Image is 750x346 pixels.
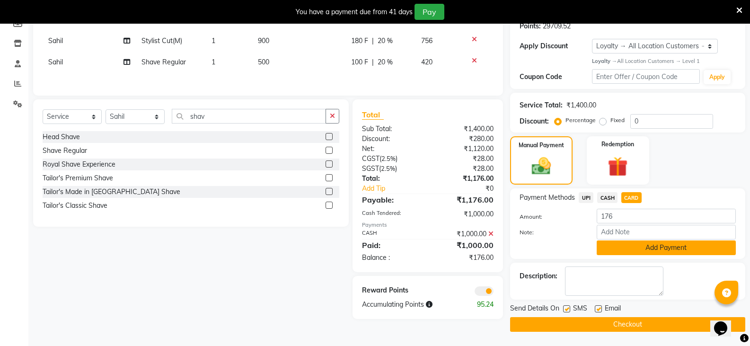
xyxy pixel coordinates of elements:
span: Stylist Cut(M) [141,36,182,45]
input: Amount [597,209,736,223]
div: ₹1,000.00 [428,229,501,239]
div: ₹0 [440,184,501,194]
span: Sahil [48,58,63,66]
label: Fixed [610,116,625,124]
div: Sub Total: [355,124,428,134]
div: Payable: [355,194,428,205]
span: Send Details On [510,303,559,315]
a: Add Tip [355,184,440,194]
div: CASH [355,229,428,239]
div: 29709.52 [543,21,571,31]
button: Apply [704,70,731,84]
div: You have a payment due from 41 days [296,7,413,17]
button: Checkout [510,317,745,332]
div: ( ) [355,164,428,174]
span: | [372,36,374,46]
div: ₹1,400.00 [566,100,596,110]
span: 20 % [378,36,393,46]
span: 2.5% [381,155,396,162]
div: Royal Shave Experience [43,160,115,169]
div: ₹280.00 [428,134,501,144]
div: Tailor's Premium Shave [43,173,113,183]
span: SGST [362,164,379,173]
div: Points: [520,21,541,31]
label: Redemption [601,140,634,149]
span: Email [605,303,621,315]
div: Cash Tendered: [355,209,428,219]
input: Enter Offer / Coupon Code [592,69,700,84]
div: Payments [362,221,494,229]
div: ₹1,120.00 [428,144,501,154]
div: All Location Customers → Level 1 [592,57,736,65]
div: ₹28.00 [428,164,501,174]
span: | [372,57,374,67]
span: 1 [212,58,215,66]
button: Pay [415,4,444,20]
div: ₹1,176.00 [428,194,501,205]
div: Tailor's Made in [GEOGRAPHIC_DATA] Shave [43,187,180,197]
div: Balance : [355,253,428,263]
span: 2.5% [381,165,395,172]
div: 95.24 [464,300,501,310]
div: Shave Regular [43,146,87,156]
label: Amount: [512,213,589,221]
span: Shave Regular [141,58,186,66]
span: CASH [597,192,618,203]
div: Discount: [355,134,428,144]
div: ₹1,176.00 [428,174,501,184]
span: 756 [421,36,432,45]
span: SMS [573,303,587,315]
div: ₹1,400.00 [428,124,501,134]
div: Paid: [355,240,428,251]
div: Reward Points [355,285,428,296]
div: Total: [355,174,428,184]
label: Note: [512,228,589,237]
div: ₹1,000.00 [428,240,501,251]
span: CGST [362,154,379,163]
strong: Loyalty → [592,58,617,64]
div: Head Shave [43,132,80,142]
div: Apply Discount [520,41,591,51]
input: Search or Scan [172,109,326,124]
span: 500 [258,58,269,66]
div: Service Total: [520,100,563,110]
div: ( ) [355,154,428,164]
span: 900 [258,36,269,45]
div: ₹28.00 [428,154,501,164]
iframe: chat widget [710,308,741,337]
div: Net: [355,144,428,154]
span: 1 [212,36,215,45]
span: 100 F [351,57,368,67]
div: Coupon Code [520,72,591,82]
div: Tailor's Classic Shave [43,201,107,211]
label: Manual Payment [519,141,564,150]
span: 180 F [351,36,368,46]
button: Add Payment [597,240,736,255]
span: UPI [579,192,593,203]
span: 20 % [378,57,393,67]
img: _gift.svg [601,154,634,179]
div: Description: [520,271,557,281]
div: ₹1,000.00 [428,209,501,219]
span: CARD [621,192,642,203]
span: Total [362,110,384,120]
label: Percentage [565,116,596,124]
span: Sahil [48,36,63,45]
input: Add Note [597,225,736,240]
img: _cash.svg [526,155,557,177]
div: Accumulating Points [355,300,464,310]
span: Payment Methods [520,193,575,203]
div: Discount: [520,116,549,126]
span: 420 [421,58,432,66]
div: ₹176.00 [428,253,501,263]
